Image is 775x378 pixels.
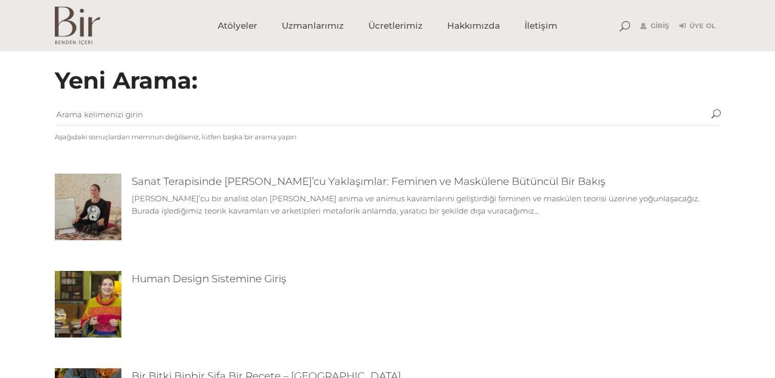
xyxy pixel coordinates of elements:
input: Arama kelimenizi girin [55,104,711,125]
span: Uzmanlarımız [282,20,344,32]
a: Üye Ol [679,20,716,32]
h2: Yeni Arama: [55,67,721,94]
div: Aşağıdaki sonuçlardan memnun değilseniz, lütfen başka bir arama yapın [55,131,721,143]
a: Giriş [640,20,669,32]
span: Atölyeler [218,20,257,32]
span: Hakkımızda [447,20,500,32]
span: İletişim [525,20,557,32]
a: Sanat Terapisinde [PERSON_NAME]’cu Yaklaşımlar: Feminen ve Maskülene Bütüncül Bir Bakış [132,175,605,187]
a: Human Design Sistemine Giriş [132,272,286,285]
p: [PERSON_NAME]’cu bir analist olan [PERSON_NAME] anima ve animus kavramlarını geliştirdiği feminen... [132,193,721,217]
span: Ücretlerimiz [368,20,423,32]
